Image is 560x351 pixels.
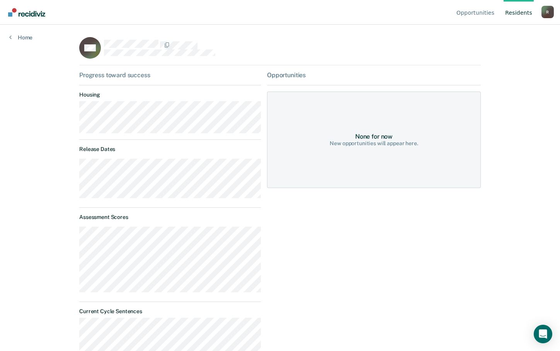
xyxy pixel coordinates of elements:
div: None for now [355,133,393,140]
div: Open Intercom Messenger [534,325,552,343]
dt: Current Cycle Sentences [79,308,261,315]
dt: Release Dates [79,146,261,153]
div: Opportunities [267,71,481,79]
dt: Housing [79,92,261,98]
button: Profile dropdown button [541,6,554,18]
a: Home [9,34,32,41]
div: New opportunities will appear here. [330,140,418,147]
dt: Assessment Scores [79,214,261,220]
div: Progress toward success [79,71,261,79]
div: R [541,6,554,18]
img: Recidiviz [8,8,45,17]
